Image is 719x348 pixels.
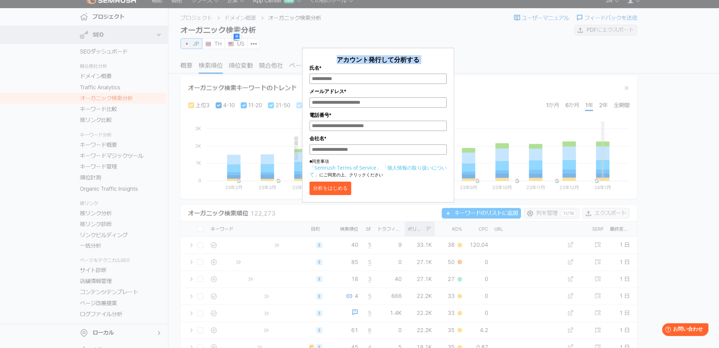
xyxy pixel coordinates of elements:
iframe: Help widget launcher [656,320,711,340]
button: 分析をはじめる [309,182,351,195]
a: 「個人情報の取り扱いについて」 [309,164,447,178]
p: ■同意事項 にご同意の上、クリックください [309,158,447,178]
span: アカウント発行して分析する [337,55,419,64]
label: 電話番号* [309,111,447,119]
label: メールアドレス* [309,87,447,95]
a: 「Semrush Terms of Service」 [309,164,381,171]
